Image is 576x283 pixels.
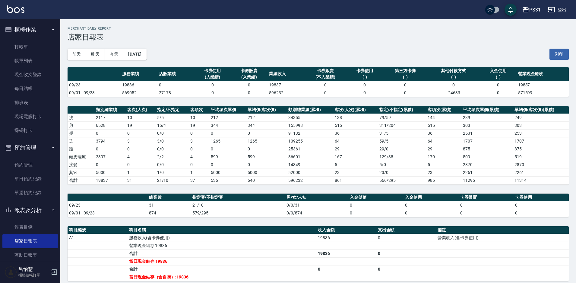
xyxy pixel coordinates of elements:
td: 599 [209,153,246,161]
td: 1265 [209,137,246,145]
td: 155998 [287,121,333,129]
td: 34355 [287,114,333,121]
td: 303 [513,121,569,129]
td: 0 [231,81,267,89]
td: 0 [514,201,569,209]
td: 0 [459,201,514,209]
button: 列印 [549,49,569,60]
div: (-) [481,74,515,80]
h2: Merchant Daily Report [68,27,569,31]
td: 170 [426,153,461,161]
td: 0 [376,249,436,257]
td: 212 [246,114,287,121]
button: PS31 [520,4,543,16]
div: 其他付款方式 [429,68,478,74]
a: 現金收支登錄 [2,68,58,82]
td: 311 / 204 [378,121,426,129]
td: 2 / 2 [156,153,189,161]
td: 2531 [461,129,513,137]
td: 護 [68,145,94,153]
td: 0 [126,161,156,169]
td: 579/295 [191,209,285,217]
td: 0 [94,129,126,137]
td: 0 [209,129,246,137]
th: 客次(人次)(累積) [333,106,378,114]
td: 2397 [94,153,126,161]
td: A1 [68,234,128,242]
td: 874 [147,209,191,217]
div: 第三方卡券 [385,68,426,74]
th: 總客數 [147,194,191,201]
td: 0 [404,201,459,209]
button: 昨天 [86,49,105,60]
th: 店販業績 [157,67,194,81]
th: 卡券使用 [514,194,569,201]
td: 861 [333,176,378,184]
td: 1 [126,169,156,176]
th: 客項次 [189,106,209,114]
td: 營業現金結存:19836 [128,242,316,249]
td: 25361 [287,145,333,153]
th: 支出金額 [376,226,436,234]
td: 11314 [513,176,569,184]
td: 19 [189,121,209,129]
td: 29 [333,145,378,153]
a: 排班表 [2,96,58,110]
td: 19836 [316,249,376,257]
td: 0 [189,161,209,169]
td: 0 [231,89,267,97]
th: 收入金額 [316,226,376,234]
td: 0 [383,81,427,89]
h5: 呂怡慧 [18,266,49,272]
td: 0 [246,145,287,153]
td: 59 / 5 [378,137,426,145]
td: 91132 [287,129,333,137]
img: Person [5,266,17,278]
th: 客次(人次) [126,106,156,114]
a: 現場電腦打卡 [2,110,58,124]
td: 129 / 38 [378,153,426,161]
a: 每日結帳 [2,82,58,95]
td: 36 [426,129,461,137]
td: 19837 [517,81,569,89]
a: 預約管理 [2,158,58,172]
td: 0/0/874 [285,209,348,217]
th: 備註 [436,226,569,234]
div: (入業績) [196,74,229,80]
img: Logo [7,5,24,13]
td: 569052 [121,89,157,97]
th: 單均價(客次價) [246,106,287,114]
td: 0 [348,201,404,209]
td: 31 [126,176,156,184]
td: 0 [189,145,209,153]
td: 09/23 [68,81,121,89]
td: 29 [426,145,461,153]
td: 2261 [461,169,513,176]
td: 0 [189,129,209,137]
td: 5 [333,161,378,169]
td: 21/10 [191,201,285,209]
div: (不入業績) [306,74,345,80]
td: 服務收入(含卡券使用) [128,234,316,242]
td: 875 [461,145,513,153]
td: 0 [514,209,569,217]
h3: 店家日報表 [68,33,569,41]
td: 0 [348,209,404,217]
td: 0 [194,81,231,89]
th: 類別總業績(累積) [287,106,333,114]
table: a dense table [68,226,569,281]
td: 249 [513,114,569,121]
a: 單週預約紀錄 [2,186,58,200]
th: 入金使用 [404,194,459,201]
th: 指定客/不指定客 [191,194,285,201]
td: 303 [461,121,513,129]
td: 1707 [513,137,569,145]
th: 平均項次單價(累積) [461,106,513,114]
td: 0 [126,129,156,137]
td: 0 [94,161,126,169]
th: 單均價(客次價)(累積) [513,106,569,114]
a: 掃碼打卡 [2,124,58,137]
td: 144 [426,114,461,121]
a: 單日預約紀錄 [2,172,58,186]
th: 科目編號 [68,226,128,234]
